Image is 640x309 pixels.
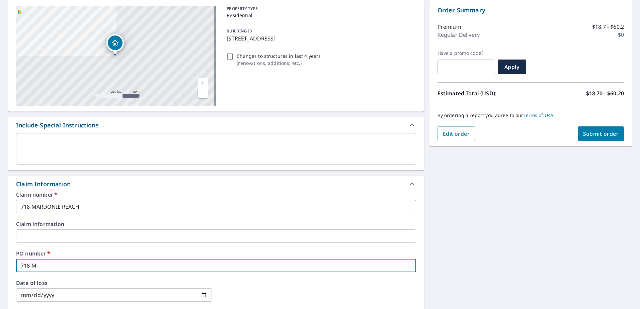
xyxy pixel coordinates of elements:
p: Estimated Total (USD): [437,89,531,97]
a: Terms of Use [524,112,553,118]
label: Claim number [16,192,416,197]
p: Residential [227,12,413,19]
div: Claim Information [16,180,71,189]
div: Include Special Instructions [8,117,424,133]
p: $18.7 - $60.2 [592,23,624,31]
a: Current Level 17, Zoom Out [198,88,208,98]
button: Apply [498,60,526,74]
button: Submit order [578,126,624,141]
div: Include Special Instructions [16,121,99,130]
p: PROPERTY TYPE [227,6,413,12]
button: Edit order [437,126,475,141]
div: Dropped pin, building 1, Residential property, 718 Mardonie Reach Ln Cary, NC 27519 [106,34,124,55]
p: Premium [437,23,461,31]
span: Apply [503,63,521,71]
p: $18.70 - $60.20 [586,89,624,97]
p: $0 [618,31,624,39]
p: ( renovations, additions, etc. ) [237,60,321,67]
div: Claim Information [8,176,424,192]
span: Submit order [583,130,619,137]
label: Claim information [16,221,416,227]
span: Edit order [443,130,470,137]
a: Current Level 17, Zoom In [198,78,208,88]
p: [STREET_ADDRESS] [227,34,413,42]
p: Regular Delivery [437,31,480,39]
label: PO number [16,251,416,256]
p: BUILDING ID [227,28,252,34]
p: By ordering a report you agree to our [437,112,624,118]
p: Changes to structures in last 4 years [237,53,321,60]
label: Date of loss [16,280,212,286]
p: Order Summary [437,6,624,15]
label: Have a promo code? [437,50,495,56]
